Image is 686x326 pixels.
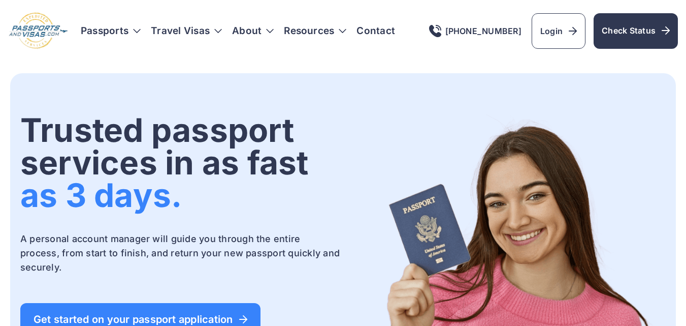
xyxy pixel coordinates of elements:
[232,26,262,36] a: About
[532,13,585,49] a: Login
[20,114,341,212] h1: Trusted passport services in as fast
[81,26,141,36] h3: Passports
[356,26,395,36] a: Contact
[20,175,182,215] span: as 3 days.
[34,314,247,324] span: Get started on your passport application
[151,26,222,36] h3: Travel Visas
[284,26,346,36] h3: Resources
[540,25,577,37] span: Login
[429,25,521,37] a: [PHONE_NUMBER]
[8,12,69,50] img: Logo
[594,13,678,49] a: Check Status
[602,24,670,37] span: Check Status
[20,232,341,275] p: A personal account manager will guide you through the entire process, from start to finish, and r...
